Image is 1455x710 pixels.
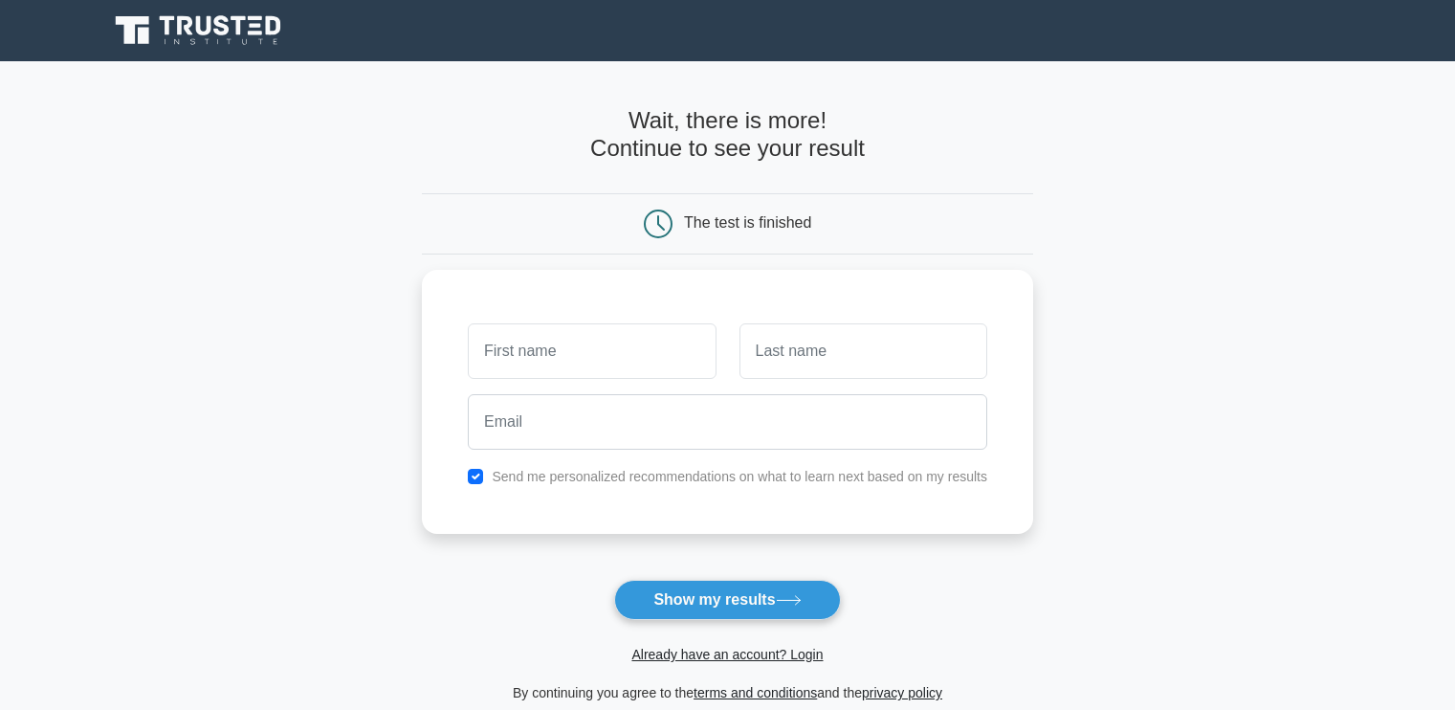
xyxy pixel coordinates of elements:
[468,323,716,379] input: First name
[862,685,942,700] a: privacy policy
[694,685,817,700] a: terms and conditions
[492,469,987,484] label: Send me personalized recommendations on what to learn next based on my results
[631,647,823,662] a: Already have an account? Login
[468,394,987,450] input: Email
[410,681,1045,704] div: By continuing you agree to the and the
[684,214,811,231] div: The test is finished
[422,107,1033,163] h4: Wait, there is more! Continue to see your result
[739,323,987,379] input: Last name
[614,580,840,620] button: Show my results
